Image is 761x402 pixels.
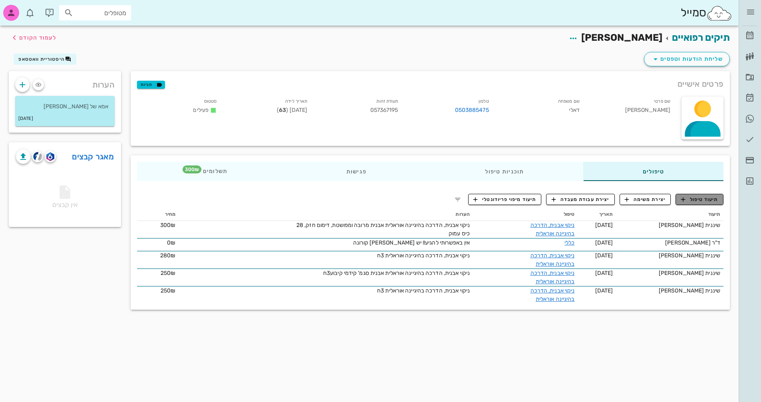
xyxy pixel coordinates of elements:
[495,95,586,119] div: דאלי
[681,196,718,203] span: תיעוד טיפול
[676,194,723,205] button: תיעוד טיפול
[22,102,108,111] p: אמא של [PERSON_NAME]
[279,107,286,113] strong: 63
[651,54,723,64] span: שליחת הודעות וטפסים
[72,150,114,163] a: מאגר קבצים
[353,239,470,246] span: אין באפשרותי להגיע!! יש [PERSON_NAME] קורונה
[137,208,179,221] th: מחיר
[141,81,161,88] span: תגיות
[531,270,575,285] a: ניקוי אבנית, הדרכה בהיגיינה אוראלית
[19,34,56,41] span: לעמוד הקודם
[161,270,175,277] span: 250₪
[552,196,609,203] span: יצירת עבודת מעבדה
[586,95,677,119] div: [PERSON_NAME]
[479,99,489,104] small: טלפון
[546,194,614,205] button: יצירת עבודת מעבדה
[14,54,76,65] button: היסטוריית וואטסאפ
[32,151,43,162] button: cliniview logo
[179,208,473,221] th: הערות
[616,208,723,221] th: תיעוד
[296,222,470,237] span: ניקוי אבנית, הדרכה בהיגיינה אוראלית אבנית מרובה ומפושטת, דימום חזק, 28 כיס עמוק
[193,107,209,113] span: פעילים
[24,6,28,11] span: תג
[473,208,578,221] th: טיפול
[161,287,175,294] span: 250₪
[204,99,217,104] small: סטטוס
[672,32,730,43] a: תיקים רפואיים
[285,99,307,104] small: תאריך לידה
[18,114,33,123] small: [DATE]
[583,162,723,181] div: טיפולים
[581,32,662,43] span: [PERSON_NAME]
[619,251,720,260] div: שיננית [PERSON_NAME]
[167,239,175,246] span: 0₪
[287,162,426,181] div: פגישות
[196,169,227,174] span: תשלומים
[426,162,583,181] div: תוכניות טיפול
[33,152,42,161] img: cliniview logo
[595,222,613,229] span: [DATE]
[18,56,65,62] span: היסטוריית וואטסאפ
[595,287,613,294] span: [DATE]
[595,270,613,277] span: [DATE]
[595,239,613,246] span: [DATE]
[706,5,732,21] img: SmileCloud logo
[531,287,575,302] a: ניקוי אבנית, הדרכה בהיגיינה אוראלית
[619,221,720,229] div: שיננית [PERSON_NAME]
[625,196,666,203] span: יצירת משימה
[182,165,201,173] span: תג
[531,222,575,237] a: ניקוי אבנית, הדרכה בהיגיינה אוראלית
[277,107,307,113] span: [DATE] ( )
[619,239,720,247] div: ד"ר [PERSON_NAME]
[377,252,470,259] span: ניקוי אבנית, הדרכה בהיגיינה אוראלית 3ח
[377,287,470,294] span: ניקוי אבנית, הדרכה בהיגיינה אוראלית 3ח
[531,252,575,267] a: ניקוי אבנית, הדרכה בהיגיינה אוראלית
[644,52,730,66] button: שליחת הודעות וטפסים
[160,252,175,259] span: 280₪
[619,269,720,277] div: שיננית [PERSON_NAME]
[455,106,489,115] a: 0503885475
[468,194,542,205] button: תיעוד מיפוי פריודונטלי
[473,196,536,203] span: תיעוד מיפוי פריודונטלי
[620,194,671,205] button: יצירת משימה
[160,222,175,229] span: 300₪
[9,71,121,94] div: הערות
[370,107,398,113] span: 057367195
[564,239,574,246] a: כללי
[595,252,613,259] span: [DATE]
[681,4,732,22] div: סמייל
[619,287,720,295] div: שיננית [PERSON_NAME]
[558,99,580,104] small: שם משפחה
[654,99,670,104] small: שם פרטי
[678,78,723,90] span: פרטים אישיים
[323,270,470,277] span: ניקוי אבנית, הדרכה בהיגיינה אוראלית אבנית סגמ' קידמי קיבוע3ח
[45,151,56,162] button: romexis logo
[52,188,77,209] span: אין קבצים
[578,208,616,221] th: תאריך
[376,99,398,104] small: תעודת זהות
[46,152,54,161] img: romexis logo
[137,81,165,89] button: תגיות
[10,30,56,45] button: לעמוד הקודם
